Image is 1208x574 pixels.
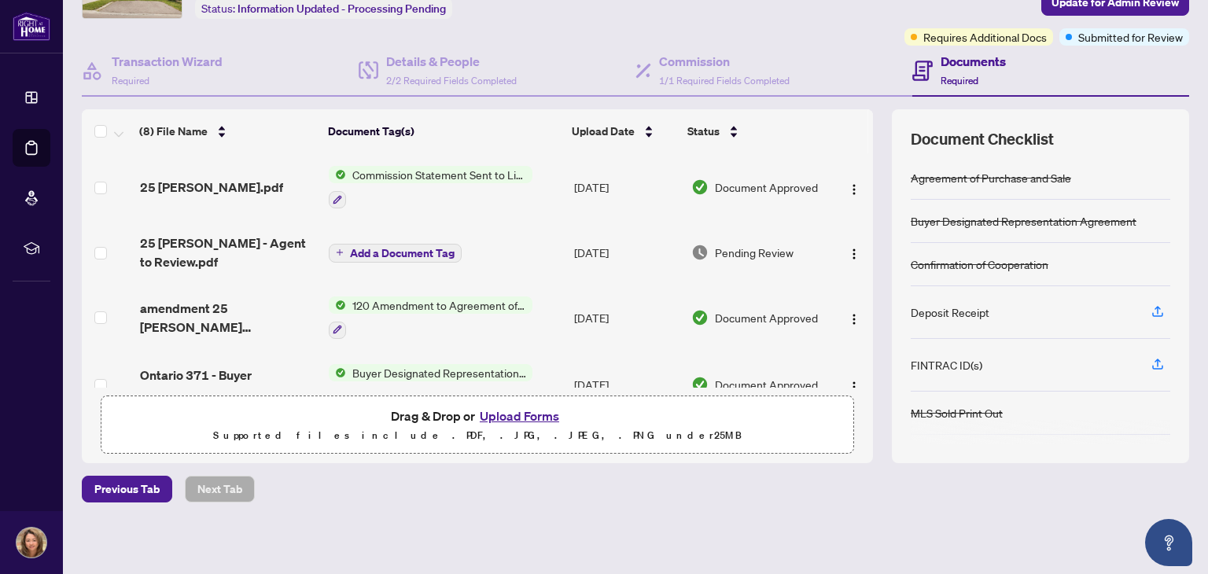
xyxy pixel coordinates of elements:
[329,244,462,263] button: Add a Document Tag
[329,296,532,339] button: Status Icon120 Amendment to Agreement of Purchase and Sale
[329,364,346,381] img: Status Icon
[568,221,685,284] td: [DATE]
[941,52,1006,71] h4: Documents
[133,109,322,153] th: (8) File Name
[329,242,462,263] button: Add a Document Tag
[941,75,978,86] span: Required
[691,376,709,393] img: Document Status
[346,364,532,381] span: Buyer Designated Representation Agreement
[140,234,317,271] span: 25 [PERSON_NAME] - Agent to Review.pdf
[238,2,446,16] span: Information Updated - Processing Pending
[715,178,818,196] span: Document Approved
[329,296,346,314] img: Status Icon
[140,299,317,337] span: amendment 25 [PERSON_NAME] Bramptonpdf 1.pdf
[1145,519,1192,566] button: Open asap
[391,406,564,426] span: Drag & Drop or
[659,52,790,71] h4: Commission
[336,248,344,256] span: plus
[911,304,989,321] div: Deposit Receipt
[112,52,223,71] h4: Transaction Wizard
[842,240,867,265] button: Logo
[13,12,50,41] img: logo
[911,212,1136,230] div: Buyer Designated Representation Agreement
[923,28,1047,46] span: Requires Additional Docs
[101,396,853,454] span: Drag & Drop orUpload FormsSupported files include .PDF, .JPG, .JPEG, .PNG under25MB
[568,284,685,351] td: [DATE]
[911,128,1054,150] span: Document Checklist
[691,178,709,196] img: Document Status
[94,476,160,502] span: Previous Tab
[659,75,790,86] span: 1/1 Required Fields Completed
[386,75,517,86] span: 2/2 Required Fields Completed
[848,248,860,260] img: Logo
[475,406,564,426] button: Upload Forms
[691,244,709,261] img: Document Status
[346,166,532,183] span: Commission Statement Sent to Listing Brokerage
[715,309,818,326] span: Document Approved
[350,248,455,259] span: Add a Document Tag
[572,123,635,140] span: Upload Date
[565,109,682,153] th: Upload Date
[140,178,283,197] span: 25 [PERSON_NAME].pdf
[842,175,867,200] button: Logo
[568,153,685,221] td: [DATE]
[111,426,844,445] p: Supported files include .PDF, .JPG, .JPEG, .PNG under 25 MB
[681,109,827,153] th: Status
[322,109,565,153] th: Document Tag(s)
[911,169,1071,186] div: Agreement of Purchase and Sale
[17,528,46,557] img: Profile Icon
[329,364,532,407] button: Status IconBuyer Designated Representation Agreement
[140,366,317,403] span: Ontario 371 - Buyer Designated Representation Agreement - Authority for Purchase or Lease 12.pdf
[848,381,860,393] img: Logo
[848,313,860,326] img: Logo
[842,305,867,330] button: Logo
[82,476,172,502] button: Previous Tab
[329,166,532,208] button: Status IconCommission Statement Sent to Listing Brokerage
[911,356,982,373] div: FINTRAC ID(s)
[691,309,709,326] img: Document Status
[346,296,532,314] span: 120 Amendment to Agreement of Purchase and Sale
[842,372,867,397] button: Logo
[568,351,685,419] td: [DATE]
[911,404,1003,421] div: MLS Sold Print Out
[911,256,1048,273] div: Confirmation of Cooperation
[112,75,149,86] span: Required
[848,183,860,196] img: Logo
[185,476,255,502] button: Next Tab
[139,123,208,140] span: (8) File Name
[386,52,517,71] h4: Details & People
[329,166,346,183] img: Status Icon
[1078,28,1183,46] span: Submitted for Review
[715,244,794,261] span: Pending Review
[715,376,818,393] span: Document Approved
[687,123,720,140] span: Status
